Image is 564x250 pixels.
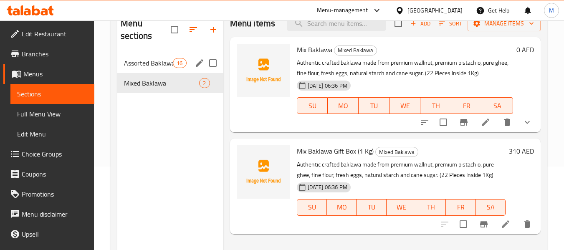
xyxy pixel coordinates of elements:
[327,199,357,216] button: MO
[297,97,328,114] button: SU
[317,5,368,15] div: Menu-management
[517,214,537,234] button: delete
[424,100,448,112] span: TH
[3,204,94,224] a: Menu disclaimer
[17,129,88,139] span: Edit Menu
[203,20,223,40] button: Add section
[117,50,223,96] nav: Menu sections
[3,24,94,44] a: Edit Restaurant
[481,117,491,127] a: Edit menu item
[297,199,327,216] button: SU
[476,199,506,216] button: SA
[22,169,88,179] span: Coupons
[3,144,94,164] a: Choice Groups
[173,58,186,68] div: items
[468,16,541,31] button: Manage items
[3,184,94,204] a: Promotions
[474,214,494,234] button: Branch-specific-item
[124,58,173,68] span: Assorted Baklawa
[200,79,209,87] span: 2
[517,112,537,132] button: show more
[409,19,432,28] span: Add
[3,164,94,184] a: Coupons
[334,45,377,55] span: Mixed Baklawa
[486,100,510,112] span: SA
[331,100,355,112] span: MO
[328,97,359,114] button: MO
[117,53,223,73] div: Assorted Baklawa16edit
[22,29,88,39] span: Edit Restaurant
[407,6,463,15] div: [GEOGRAPHIC_DATA]
[3,224,94,244] a: Upsell
[455,100,479,112] span: FR
[439,19,462,28] span: Sort
[357,199,386,216] button: TU
[330,201,353,213] span: MO
[22,229,88,239] span: Upsell
[22,49,88,59] span: Branches
[474,18,534,29] span: Manage items
[297,43,332,56] span: Mix Baklawa
[435,114,452,131] span: Select to update
[407,17,434,30] button: Add
[516,44,534,56] h6: 0 AED
[376,147,418,157] span: Mixed Baklawa
[166,21,183,38] span: Select all sections
[10,124,94,144] a: Edit Menu
[301,100,325,112] span: SU
[173,59,186,67] span: 16
[501,219,511,229] a: Edit menu item
[482,97,513,114] button: SA
[389,15,407,32] span: Select section
[446,199,475,216] button: FR
[359,97,389,114] button: TU
[420,201,443,213] span: TH
[407,17,434,30] span: Add item
[17,109,88,119] span: Full Menu View
[304,82,351,90] span: [DATE] 06:36 PM
[10,84,94,104] a: Sections
[497,112,517,132] button: delete
[22,209,88,219] span: Menu disclaimer
[193,57,206,69] button: edit
[415,112,435,132] button: sort-choices
[301,201,324,213] span: SU
[479,201,502,213] span: SA
[117,73,223,93] div: Mixed Baklawa2
[287,16,386,31] input: search
[454,112,474,132] button: Branch-specific-item
[509,145,534,157] h6: 310 AED
[434,17,468,30] span: Sort items
[416,199,446,216] button: TH
[549,6,554,15] span: M
[437,17,464,30] button: Sort
[389,97,420,114] button: WE
[17,89,88,99] span: Sections
[230,17,276,30] h2: Menu items
[362,100,386,112] span: TU
[297,58,513,78] p: Authentic crafted baklawa made from premium wallnut, premium pistachio, pure ghee, fine flour, fr...
[304,183,351,191] span: [DATE] 06:36 PM
[393,100,417,112] span: WE
[420,97,451,114] button: TH
[22,149,88,159] span: Choice Groups
[10,104,94,124] a: Full Menu View
[237,44,290,97] img: Mix Baklawa
[297,145,374,157] span: Mix Baklawa Gift Box (1 Kg)
[3,64,94,84] a: Menus
[23,69,88,79] span: Menus
[124,78,199,88] span: Mixed Baklawa
[387,199,416,216] button: WE
[455,215,472,233] span: Select to update
[3,44,94,64] a: Branches
[390,201,413,213] span: WE
[22,189,88,199] span: Promotions
[121,17,170,42] h2: Menu sections
[449,201,472,213] span: FR
[451,97,482,114] button: FR
[237,145,290,199] img: Mix Baklawa Gift Box (1 Kg)
[334,45,377,56] div: Mixed Baklawa
[522,117,532,127] svg: Show Choices
[360,201,383,213] span: TU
